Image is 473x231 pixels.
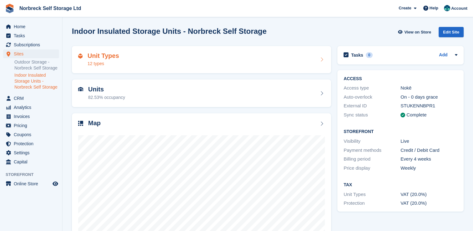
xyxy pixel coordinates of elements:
[344,182,457,187] h2: Tax
[400,191,457,198] div: VAT (20.0%)
[3,49,59,58] a: menu
[17,3,83,13] a: Norbreck Self Storage Ltd
[14,157,51,166] span: Capital
[400,200,457,207] div: VAT (20.0%)
[430,5,438,11] span: Help
[14,121,51,130] span: Pricing
[344,191,400,198] div: Unit Types
[344,156,400,163] div: Billing period
[344,85,400,92] div: Access type
[344,102,400,110] div: External ID
[3,148,59,157] a: menu
[400,138,457,145] div: Live
[399,5,411,11] span: Create
[14,22,51,31] span: Home
[14,103,51,112] span: Analytics
[78,87,83,91] img: unit-icn-7be61d7bf1b0ce9d3e12c5938cc71ed9869f7b940bace4675aadf7bd6d80202e.svg
[404,29,431,35] span: View on Store
[88,86,125,93] h2: Units
[3,22,59,31] a: menu
[14,139,51,148] span: Protection
[400,156,457,163] div: Every 4 weeks
[3,31,59,40] a: menu
[451,5,467,12] span: Account
[400,85,457,92] div: Nokē
[78,54,83,59] img: unit-type-icn-2b2737a686de81e16bb02015468b77c625bbabd49415b5ef34ead5e3b44a266d.svg
[3,40,59,49] a: menu
[3,179,59,188] a: menu
[78,121,83,126] img: map-icn-33ee37083ee616e46c38cad1a60f524a97daa1e2b2c8c0bc3eb3415660979fc1.svg
[3,112,59,121] a: menu
[14,40,51,49] span: Subscriptions
[344,129,457,134] h2: Storefront
[439,27,464,37] div: Edit Site
[14,49,51,58] span: Sites
[14,72,59,90] a: Indoor Insulated Storage Units - Norbreck Self Storage
[72,27,267,35] h2: Indoor Insulated Storage Units - Norbreck Self Storage
[397,27,434,37] a: View on Store
[88,94,125,101] div: 82.53% occupancy
[3,130,59,139] a: menu
[344,165,400,172] div: Price display
[439,27,464,40] a: Edit Site
[5,4,14,13] img: stora-icon-8386f47178a22dfd0bd8f6a31ec36ba5ce8667c1dd55bd0f319d3a0aa187defe.svg
[400,102,457,110] div: STUKENNBPR1
[14,31,51,40] span: Tasks
[72,80,331,107] a: Units 82.53% occupancy
[6,172,62,178] span: Storefront
[351,52,363,58] h2: Tasks
[344,147,400,154] div: Payment methods
[344,111,400,119] div: Sync status
[14,112,51,121] span: Invoices
[344,94,400,101] div: Auto-overlock
[88,120,101,127] h2: Map
[14,130,51,139] span: Coupons
[406,111,426,119] div: Complete
[344,200,400,207] div: Protection
[3,139,59,148] a: menu
[444,5,450,11] img: Sally King
[88,60,119,67] div: 12 types
[344,138,400,145] div: Visibility
[366,52,373,58] div: 0
[52,180,59,187] a: Preview store
[14,59,59,71] a: Outdoor Storage - Norbreck Self Storage
[88,52,119,59] h2: Unit Types
[439,52,447,59] a: Add
[3,121,59,130] a: menu
[344,76,457,81] h2: ACCESS
[3,157,59,166] a: menu
[400,165,457,172] div: Weekly
[400,147,457,154] div: Credit / Debit Card
[3,94,59,103] a: menu
[400,94,457,101] div: On - 0 days grace
[14,179,51,188] span: Online Store
[72,46,331,74] a: Unit Types 12 types
[3,103,59,112] a: menu
[14,94,51,103] span: CRM
[14,148,51,157] span: Settings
